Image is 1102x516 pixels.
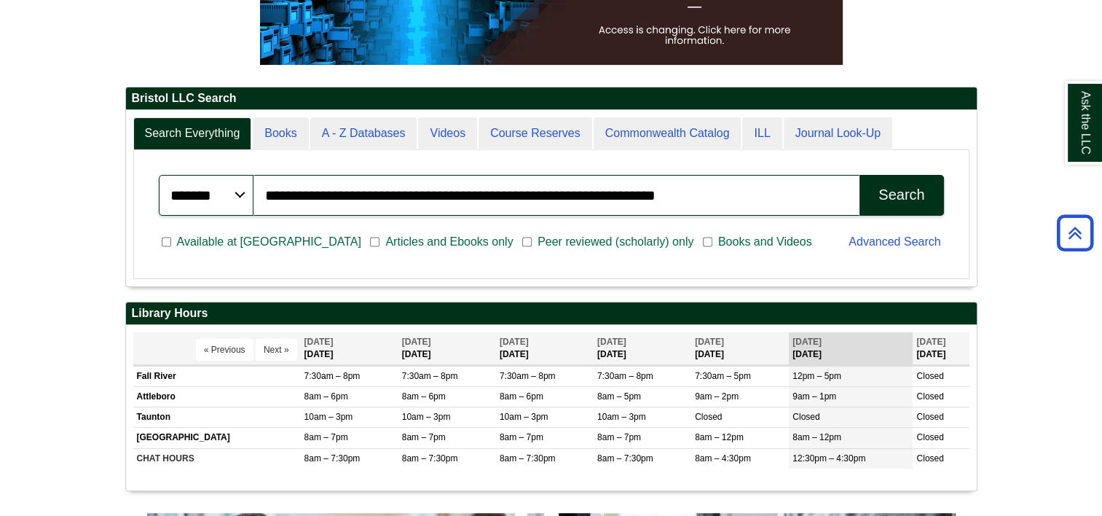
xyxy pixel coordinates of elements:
[695,432,744,442] span: 8am – 12pm
[792,412,819,422] span: Closed
[792,337,822,347] span: [DATE]
[916,371,943,381] span: Closed
[310,117,417,150] a: A - Z Databases
[792,453,865,464] span: 12:30pm – 4:30pm
[253,117,308,150] a: Books
[304,432,348,442] span: 8am – 7pm
[418,117,477,150] a: Videos
[133,448,301,469] td: CHAT HOURS
[370,235,379,249] input: Articles and Ebooks only
[522,235,532,249] input: Peer reviewed (scholarly) only
[133,117,252,150] a: Search Everything
[304,391,348,402] span: 8am – 6pm
[133,407,301,428] td: Taunton
[402,432,446,442] span: 8am – 7pm
[500,391,543,402] span: 8am – 6pm
[171,233,367,251] span: Available at [GEOGRAPHIC_DATA]
[500,412,548,422] span: 10am – 3pm
[597,412,646,422] span: 10am – 3pm
[379,233,519,251] span: Articles and Ebooks only
[304,412,353,422] span: 10am – 3pm
[597,337,626,347] span: [DATE]
[784,117,892,150] a: Journal Look-Up
[402,412,451,422] span: 10am – 3pm
[500,432,543,442] span: 8am – 7pm
[597,432,641,442] span: 8am – 7pm
[916,391,943,402] span: Closed
[500,337,529,347] span: [DATE]
[500,371,556,381] span: 7:30am – 8pm
[479,117,592,150] a: Course Reserves
[304,337,334,347] span: [DATE]
[916,453,943,464] span: Closed
[256,339,297,361] button: Next »
[301,332,398,365] th: [DATE]
[532,233,699,251] span: Peer reviewed (scholarly) only
[849,235,940,248] a: Advanced Search
[792,391,836,402] span: 9am – 1pm
[916,412,943,422] span: Closed
[597,391,641,402] span: 8am – 5pm
[594,332,691,365] th: [DATE]
[304,371,361,381] span: 7:30am – 8pm
[398,332,496,365] th: [DATE]
[695,371,751,381] span: 7:30am – 5pm
[695,337,724,347] span: [DATE]
[695,391,739,402] span: 9am – 2pm
[133,387,301,407] td: Attleboro
[304,453,361,464] span: 8am – 7:30pm
[789,332,913,365] th: [DATE]
[402,337,431,347] span: [DATE]
[695,453,751,464] span: 8am – 4:30pm
[126,302,977,325] h2: Library Hours
[691,332,789,365] th: [DATE]
[913,332,969,365] th: [DATE]
[402,371,458,381] span: 7:30am – 8pm
[126,87,977,110] h2: Bristol LLC Search
[162,235,171,249] input: Available at [GEOGRAPHIC_DATA]
[792,371,841,381] span: 12pm – 5pm
[1052,223,1098,243] a: Back to Top
[916,337,945,347] span: [DATE]
[496,332,594,365] th: [DATE]
[703,235,712,249] input: Books and Videos
[742,117,782,150] a: ILL
[712,233,818,251] span: Books and Videos
[402,453,458,464] span: 8am – 7:30pm
[792,432,841,442] span: 8am – 12pm
[594,117,741,150] a: Commonwealth Catalog
[859,175,943,216] button: Search
[402,391,446,402] span: 8am – 6pm
[597,453,653,464] span: 8am – 7:30pm
[196,339,253,361] button: « Previous
[597,371,653,381] span: 7:30am – 8pm
[878,187,924,203] div: Search
[133,428,301,448] td: [GEOGRAPHIC_DATA]
[916,432,943,442] span: Closed
[500,453,556,464] span: 8am – 7:30pm
[695,412,722,422] span: Closed
[133,366,301,386] td: Fall River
